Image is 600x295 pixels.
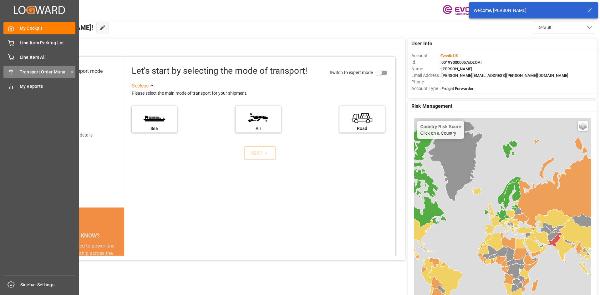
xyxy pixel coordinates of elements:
span: : — [440,80,445,84]
a: My Cockpit [3,22,75,34]
span: Sidebar Settings [20,282,76,288]
div: DID YOU KNOW? [34,229,124,242]
span: Switch to expert mode [330,70,373,75]
span: : [PERSON_NAME][EMAIL_ADDRESS][PERSON_NAME][DOMAIN_NAME] [440,73,568,78]
div: NEXT [250,149,269,157]
div: Let's start by selecting the mode of transport! [132,64,307,77]
div: See less [132,82,149,90]
span: : 0019Y0000057sDzQAI [440,60,482,65]
img: Evonik-brand-mark-Deep-Purple-RGB.jpeg_1700498283.jpeg [443,5,483,16]
span: My Cockpit [20,25,76,32]
span: User Info [411,40,432,47]
span: Account [411,52,440,59]
a: Line Item All [3,51,75,63]
span: Id [411,59,440,66]
div: Sea [135,125,174,132]
span: Email Address [411,72,440,79]
button: next slide / item [115,242,124,295]
div: Click on a Country [420,124,461,136]
span: : [440,53,458,58]
span: Account Type [411,85,440,92]
span: : Freight Forwarder [440,86,474,91]
div: Please select the main mode of transport for your shipment. [132,90,391,97]
div: The energy needed to power one large container ship across the ocean in a single day is the same ... [41,242,117,287]
a: Line Item Parking Lot [3,37,75,49]
span: Default [537,24,552,31]
span: Transport Order Management [20,69,69,75]
button: NEXT [244,146,276,160]
a: My Reports [3,80,75,92]
span: : [PERSON_NAME] [440,67,472,71]
span: Name [411,66,440,72]
span: Risk Management [411,102,452,110]
h4: Country Risk Score [420,124,461,129]
span: Evonik US [440,53,458,58]
span: Hello [PERSON_NAME]! [26,22,93,33]
div: Road [343,125,382,132]
div: Air [239,125,278,132]
span: Line Item All [20,54,76,61]
a: Layers [578,121,588,131]
span: Line Item Parking Lot [20,40,76,46]
button: open menu [533,22,595,33]
span: Phone [411,79,440,85]
div: Welcome, [PERSON_NAME] [474,7,581,14]
span: My Reports [20,83,76,90]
